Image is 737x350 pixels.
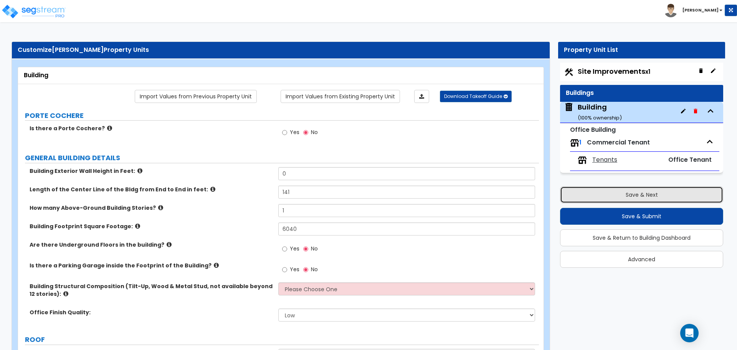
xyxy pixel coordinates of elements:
[30,262,273,269] label: Is there a Parking Garage inside the Footprint of the Building?
[30,309,273,316] label: Office Finish Quality:
[579,138,582,147] span: 1
[566,89,717,98] div: Buildings
[158,205,163,211] i: click for more info!
[135,90,257,103] a: Import the dynamic attribute values from previous properties.
[570,125,616,134] small: Office Building
[564,102,574,112] img: building.svg
[564,67,574,77] img: Construction.png
[25,153,539,163] label: GENERAL BUILDING DETAILS
[210,186,215,192] i: click for more info!
[414,90,429,103] a: Import the dynamic attributes value through Excel sheet
[282,265,287,274] input: Yes
[587,138,650,147] span: Commercial Tenant
[135,223,140,229] i: click for more info!
[664,4,678,17] img: avatar.png
[281,90,400,103] a: Import the dynamic attribute values from existing properties.
[303,265,308,274] input: No
[25,111,539,121] label: PORTE COCHERE
[290,265,299,273] span: Yes
[290,128,299,136] span: Yes
[311,128,318,136] span: No
[290,245,299,252] span: Yes
[592,156,617,164] span: Tenants
[24,71,538,80] div: Building
[645,68,650,76] small: x1
[560,208,723,225] button: Save & Submit
[137,168,142,174] i: click for more info!
[560,186,723,203] button: Save & Next
[30,124,273,132] label: Is there a Porte Cochere?
[311,245,318,252] span: No
[570,138,579,148] img: tenants.png
[63,291,68,297] i: click for more info!
[578,114,622,121] small: ( 100 % ownership)
[303,128,308,137] input: No
[311,265,318,273] span: No
[680,324,699,342] div: Open Intercom Messenger
[440,91,512,102] button: Download Takeoff Guide
[30,167,273,175] label: Building Exterior Wall Height in Feet:
[214,262,219,268] i: click for more info!
[52,45,104,54] span: [PERSON_NAME]
[18,46,544,55] div: Customize Property Units
[564,102,622,122] span: Building
[668,155,712,164] span: Office Tenant
[30,186,273,193] label: Length of the Center Line of the Bldg from End to End in feet:
[560,251,723,268] button: Advanced
[578,156,587,165] img: tenants.png
[1,4,66,19] img: logo_pro_r.png
[282,128,287,137] input: Yes
[444,93,502,100] span: Download Takeoff Guide
[578,102,622,122] div: Building
[560,229,723,246] button: Save & Return to Building Dashboard
[30,204,273,212] label: How many Above-Ground Building Stories?
[30,282,273,298] label: Building Structural Composition (Tilt-Up, Wood & Metal Stud, not available beyond 12 stories):
[282,245,287,253] input: Yes
[25,335,539,345] label: ROOF
[303,245,308,253] input: No
[107,125,112,131] i: click for more info!
[578,66,650,76] span: Site Improvements
[167,242,172,247] i: click for more info!
[564,46,719,55] div: Property Unit List
[30,222,273,230] label: Building Footprint Square Footage:
[30,241,273,249] label: Are there Underground Floors in the building?
[682,7,719,13] b: [PERSON_NAME]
